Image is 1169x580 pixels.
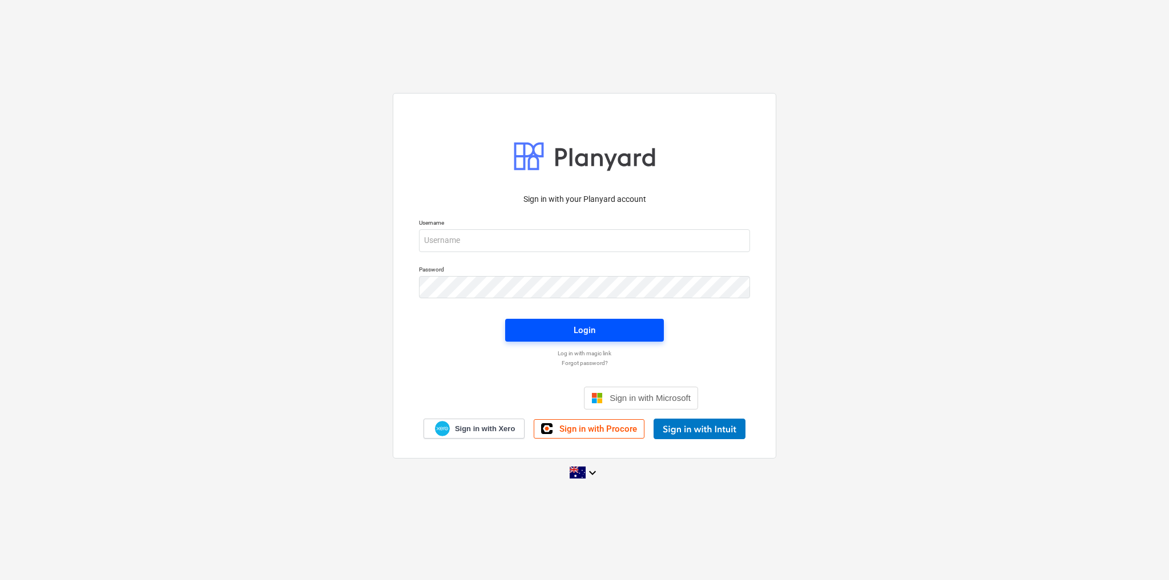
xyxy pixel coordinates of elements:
[419,193,750,205] p: Sign in with your Planyard account
[413,350,756,357] a: Log in with magic link
[586,466,599,480] i: keyboard_arrow_down
[413,359,756,367] a: Forgot password?
[465,386,581,411] iframe: Sign in with Google Button
[505,319,664,342] button: Login
[419,229,750,252] input: Username
[574,323,595,338] div: Login
[455,424,515,434] span: Sign in with Xero
[1112,525,1169,580] iframe: Chat Widget
[610,393,691,403] span: Sign in with Microsoft
[534,419,644,439] a: Sign in with Procore
[424,419,525,439] a: Sign in with Xero
[559,424,637,434] span: Sign in with Procore
[419,219,750,229] p: Username
[419,266,750,275] p: Password
[591,392,603,404] img: Microsoft logo
[435,421,450,436] img: Xero logo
